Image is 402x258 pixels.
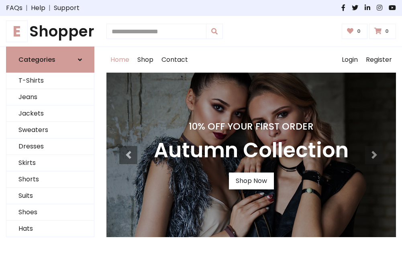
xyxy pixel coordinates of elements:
[362,47,396,73] a: Register
[6,3,22,13] a: FAQs
[6,47,94,73] a: Categories
[6,73,94,89] a: T-Shirts
[54,3,80,13] a: Support
[45,3,54,13] span: |
[154,138,349,163] h3: Autumn Collection
[338,47,362,73] a: Login
[355,28,363,35] span: 0
[6,171,94,188] a: Shorts
[154,121,349,132] h4: 10% Off Your First Order
[6,221,94,237] a: Hats
[6,22,94,40] a: EShopper
[369,24,396,39] a: 0
[6,204,94,221] a: Shoes
[229,173,274,189] a: Shop Now
[6,20,28,42] span: E
[106,47,133,73] a: Home
[6,155,94,171] a: Skirts
[383,28,391,35] span: 0
[22,3,31,13] span: |
[6,22,94,40] h1: Shopper
[18,56,55,63] h6: Categories
[6,138,94,155] a: Dresses
[133,47,157,73] a: Shop
[342,24,368,39] a: 0
[157,47,192,73] a: Contact
[6,188,94,204] a: Suits
[6,106,94,122] a: Jackets
[31,3,45,13] a: Help
[6,122,94,138] a: Sweaters
[6,89,94,106] a: Jeans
